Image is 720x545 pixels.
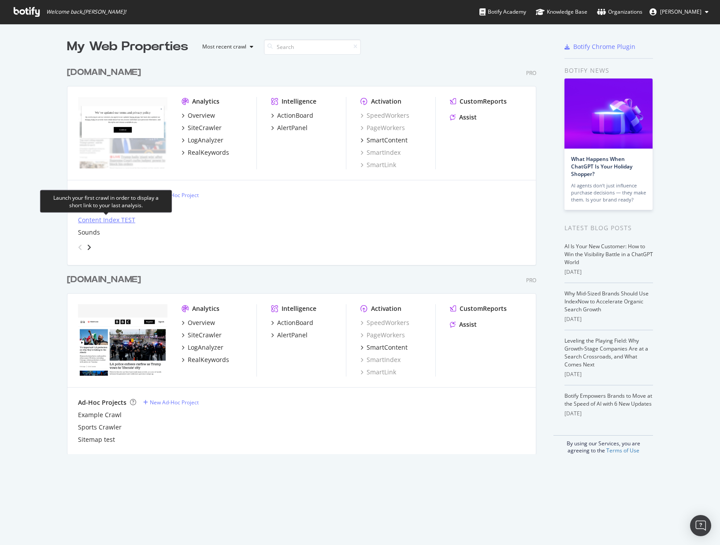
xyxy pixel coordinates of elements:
[450,113,477,122] a: Assist
[564,337,648,368] a: Leveling the Playing Field: Why Growth-Stage Companies Are at a Search Crossroads, and What Comes...
[67,66,141,79] div: [DOMAIN_NAME]
[277,111,313,120] div: ActionBoard
[360,161,396,169] a: SmartLink
[371,304,401,313] div: Activation
[182,123,222,132] a: SiteCrawler
[67,273,145,286] a: [DOMAIN_NAME]
[459,113,477,122] div: Assist
[182,343,223,352] a: LogAnalyzer
[78,228,100,237] a: Sounds
[188,318,215,327] div: Overview
[360,123,405,132] a: PageWorkers
[188,331,222,340] div: SiteCrawler
[277,123,308,132] div: AlertPanel
[564,290,649,313] a: Why Mid-Sized Brands Should Use IndexNow to Accelerate Organic Search Growth
[606,447,639,454] a: Terms of Use
[48,194,165,209] div: Launch your first crawl in order to display a short link to your last analysis.
[188,136,223,145] div: LogAnalyzer
[450,97,507,106] a: CustomReports
[690,515,711,536] div: Open Intercom Messenger
[360,343,408,352] a: SmartContent
[67,66,145,79] a: [DOMAIN_NAME]
[360,111,409,120] a: SpeedWorkers
[271,111,313,120] a: ActionBoard
[182,318,215,327] a: Overview
[564,78,653,149] img: What Happens When ChatGPT Is Your Holiday Shopper?
[367,343,408,352] div: SmartContent
[182,111,215,120] a: Overview
[450,304,507,313] a: CustomReports
[564,66,653,75] div: Botify news
[188,355,229,364] div: RealKeywords
[202,44,246,49] div: Most recent crawl
[188,343,223,352] div: LogAnalyzer
[564,392,652,407] a: Botify Empowers Brands to Move at the Speed of AI with 6 New Updates
[192,97,219,106] div: Analytics
[195,40,257,54] button: Most recent crawl
[450,320,477,329] a: Assist
[571,155,632,178] a: What Happens When ChatGPT Is Your Holiday Shopper?
[536,7,587,16] div: Knowledge Base
[282,304,316,313] div: Intelligence
[660,8,701,15] span: Richard Nazarewicz
[360,355,401,364] a: SmartIndex
[460,97,507,106] div: CustomReports
[573,42,635,51] div: Botify Chrome Plugin
[360,136,408,145] a: SmartContent
[360,318,409,327] a: SpeedWorkers
[78,216,135,224] div: Content Index TEST
[182,136,223,145] a: LogAnalyzer
[564,243,653,266] a: AI Is Your New Customer: How to Win the Visibility Battle in a ChatGPT World
[188,123,222,132] div: SiteCrawler
[564,223,653,233] div: Latest Blog Posts
[360,148,401,157] div: SmartIndex
[360,331,405,340] a: PageWorkers
[282,97,316,106] div: Intelligence
[367,136,408,145] div: SmartContent
[78,411,122,419] a: Example Crawl
[182,355,229,364] a: RealKeywords
[143,399,199,406] a: New Ad-Hoc Project
[67,273,141,286] div: [DOMAIN_NAME]
[564,410,653,418] div: [DATE]
[46,8,126,15] span: Welcome back, [PERSON_NAME] !
[564,315,653,323] div: [DATE]
[74,240,86,254] div: angle-left
[642,5,716,19] button: [PERSON_NAME]
[277,318,313,327] div: ActionBoard
[67,38,188,56] div: My Web Properties
[78,304,167,376] img: www.bbc.co.uk
[360,368,396,377] a: SmartLink
[564,42,635,51] a: Botify Chrome Plugin
[479,7,526,16] div: Botify Academy
[67,56,543,454] div: grid
[371,97,401,106] div: Activation
[277,331,308,340] div: AlertPanel
[597,7,642,16] div: Organizations
[460,304,507,313] div: CustomReports
[271,123,308,132] a: AlertPanel
[271,318,313,327] a: ActionBoard
[188,148,229,157] div: RealKeywords
[182,331,222,340] a: SiteCrawler
[459,320,477,329] div: Assist
[86,243,92,252] div: angle-right
[526,69,536,77] div: Pro
[564,268,653,276] div: [DATE]
[264,39,361,55] input: Search
[150,191,199,199] div: New Ad-Hoc Project
[78,435,115,444] a: Sitemap test
[150,399,199,406] div: New Ad-Hoc Project
[78,423,122,432] a: Sports Crawler
[571,182,646,203] div: AI agents don’t just influence purchase decisions — they make them. Is your brand ready?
